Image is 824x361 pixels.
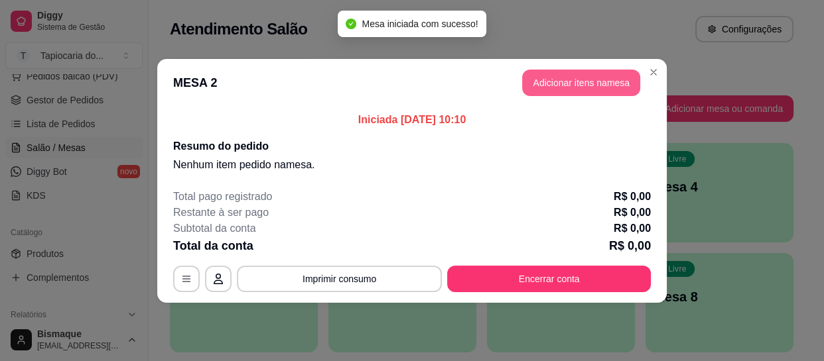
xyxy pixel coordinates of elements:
p: Subtotal da conta [173,221,256,236]
button: Imprimir consumo [237,266,442,292]
p: Nenhum item pedido na mesa . [173,157,651,173]
p: R$ 0,00 [614,189,651,205]
button: Encerrar conta [447,266,651,292]
h2: Resumo do pedido [173,138,651,154]
p: R$ 0,00 [614,205,651,221]
p: Iniciada [DATE] 10:10 [173,112,651,128]
span: check-circle [346,19,356,29]
p: Total pago registrado [173,189,272,205]
p: Restante à ser pago [173,205,269,221]
p: Total da conta [173,236,253,255]
button: Adicionar itens namesa [522,70,640,96]
p: R$ 0,00 [614,221,651,236]
header: MESA 2 [157,59,667,107]
span: Mesa iniciada com sucesso! [362,19,478,29]
button: Close [643,62,664,83]
p: R$ 0,00 [609,236,651,255]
